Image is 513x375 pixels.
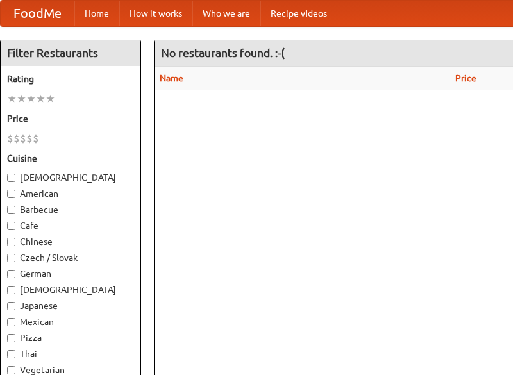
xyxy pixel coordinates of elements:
label: American [7,187,134,200]
a: Who we are [192,1,260,26]
input: [DEMOGRAPHIC_DATA] [7,174,15,182]
input: Czech / Slovak [7,254,15,262]
li: $ [7,131,13,146]
input: Pizza [7,334,15,342]
li: ★ [46,92,55,106]
label: Thai [7,347,134,360]
a: Home [74,1,119,26]
a: FoodMe [1,1,74,26]
ng-pluralize: No restaurants found. :-( [161,47,285,59]
li: ★ [17,92,26,106]
label: Pizza [7,331,134,344]
input: Chinese [7,238,15,246]
a: Name [160,73,183,83]
h4: Filter Restaurants [1,40,140,66]
input: Japanese [7,302,15,310]
li: $ [13,131,20,146]
a: How it works [119,1,192,26]
a: Recipe videos [260,1,337,26]
input: Cafe [7,222,15,230]
label: Barbecue [7,203,134,216]
li: $ [33,131,39,146]
h5: Price [7,112,134,125]
label: Mexican [7,315,134,328]
label: Japanese [7,299,134,312]
input: German [7,270,15,278]
h5: Rating [7,72,134,85]
label: German [7,267,134,280]
a: Price [455,73,476,83]
li: ★ [7,92,17,106]
li: $ [20,131,26,146]
input: Mexican [7,318,15,326]
li: ★ [36,92,46,106]
input: [DEMOGRAPHIC_DATA] [7,286,15,294]
input: Barbecue [7,206,15,214]
li: $ [26,131,33,146]
label: Czech / Slovak [7,251,134,264]
input: Vegetarian [7,366,15,374]
label: [DEMOGRAPHIC_DATA] [7,171,134,184]
label: [DEMOGRAPHIC_DATA] [7,283,134,296]
input: Thai [7,350,15,358]
label: Cafe [7,219,134,232]
label: Chinese [7,235,134,248]
li: ★ [26,92,36,106]
h5: Cuisine [7,152,134,165]
input: American [7,190,15,198]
